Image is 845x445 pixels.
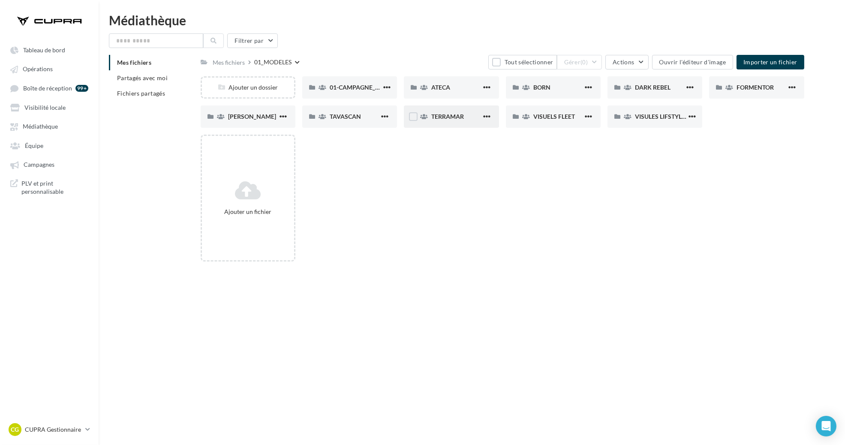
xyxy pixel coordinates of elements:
[213,58,245,67] div: Mes fichiers
[5,99,93,115] a: Visibilité locale
[254,58,292,66] div: 01_MODELES
[205,207,291,216] div: Ajouter un fichier
[24,104,66,111] span: Visibilité locale
[5,176,93,199] a: PLV et print personnalisable
[117,90,165,97] span: Fichiers partagés
[23,123,58,130] span: Médiathèque
[5,138,93,153] a: Équipe
[557,55,602,69] button: Gérer(0)
[11,425,19,434] span: CG
[5,118,93,134] a: Médiathèque
[533,84,550,91] span: BORN
[488,55,557,69] button: Tout sélectionner
[23,46,65,54] span: Tableau de bord
[25,142,43,149] span: Équipe
[431,113,464,120] span: TERRAMAR
[5,80,93,96] a: Boîte de réception 99+
[25,425,82,434] p: CUPRA Gestionnaire
[5,156,93,172] a: Campagnes
[737,84,774,91] span: FORMENTOR
[652,55,733,69] button: Ouvrir l'éditeur d'image
[737,55,804,69] button: Importer un fichier
[635,84,671,91] span: DARK REBEL
[7,421,92,438] a: CG CUPRA Gestionnaire
[330,84,413,91] span: 01-CAMPAGNE_RED_THREAD
[24,161,54,168] span: Campagnes
[605,55,648,69] button: Actions
[5,61,93,76] a: Opérations
[228,113,276,120] span: [PERSON_NAME]
[5,42,93,57] a: Tableau de bord
[580,59,588,66] span: (0)
[227,33,278,48] button: Filtrer par
[635,113,707,120] span: VISULES LIFSTYLE CUPRA
[202,83,294,92] div: Ajouter un dossier
[117,74,168,81] span: Partagés avec moi
[21,179,88,196] span: PLV et print personnalisable
[431,84,450,91] span: ATECA
[533,113,575,120] span: VISUELS FLEET
[109,14,835,27] div: Médiathèque
[613,58,634,66] span: Actions
[816,416,836,436] div: Open Intercom Messenger
[75,85,88,92] div: 99+
[23,84,72,92] span: Boîte de réception
[743,58,797,66] span: Importer un fichier
[330,113,361,120] span: TAVASCAN
[117,59,151,66] span: Mes fichiers
[23,66,53,73] span: Opérations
